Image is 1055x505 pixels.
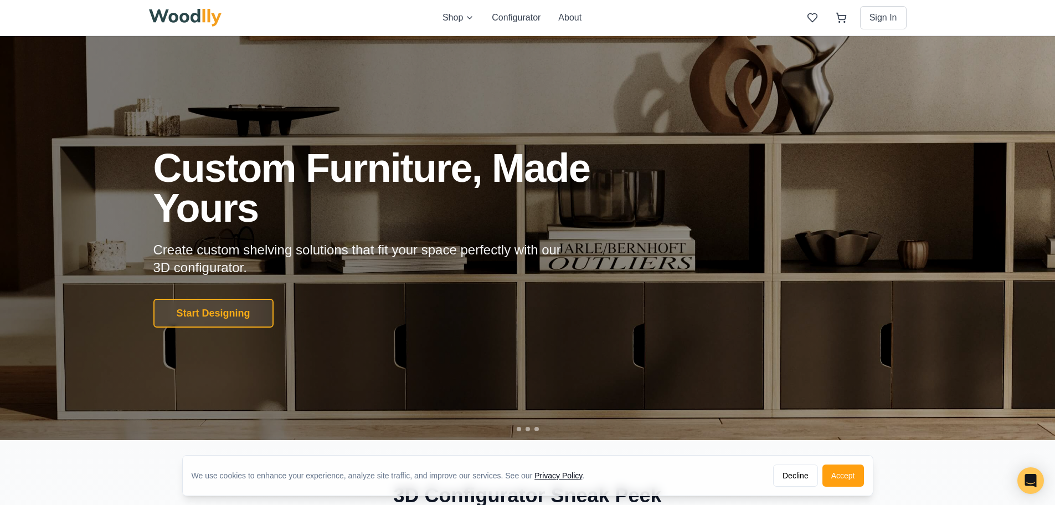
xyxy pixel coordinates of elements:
[153,241,579,277] p: Create custom shelving solutions that fit your space perfectly with our 3D configurator.
[153,148,650,228] h1: Custom Furniture, Made Yours
[1017,467,1044,494] div: Open Intercom Messenger
[822,465,864,487] button: Accept
[153,299,274,328] button: Start Designing
[860,6,907,29] button: Sign In
[773,465,818,487] button: Decline
[492,11,541,24] button: Configurator
[534,471,582,480] a: Privacy Policy
[442,11,474,24] button: Shop
[149,9,222,27] img: Woodlly
[558,11,581,24] button: About
[192,470,594,481] div: We use cookies to enhance your experience, analyze site traffic, and improve our services. See our .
